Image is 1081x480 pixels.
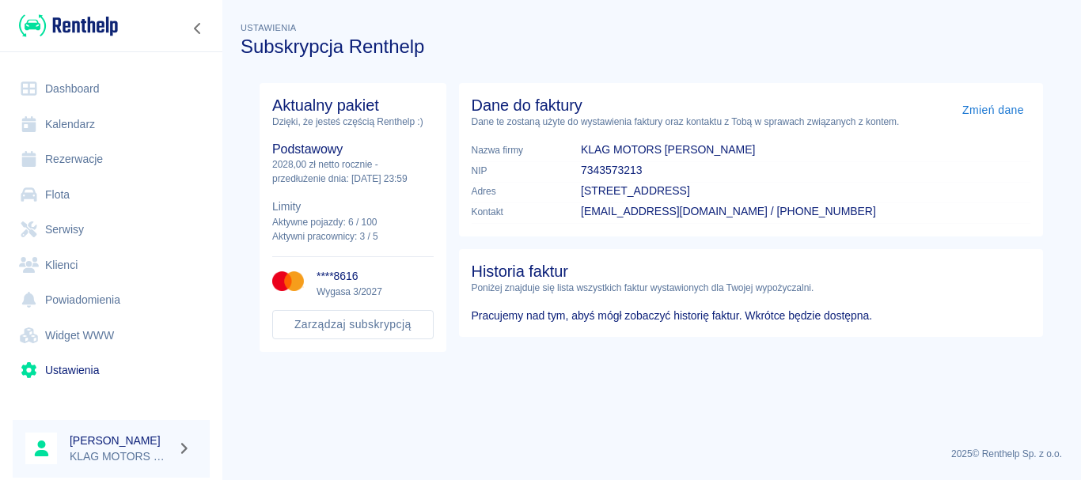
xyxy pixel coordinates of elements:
[241,23,297,32] span: Ustawienia
[241,447,1062,461] p: 2025 © Renthelp Sp. z o.o.
[581,162,1030,179] p: 7343573213
[272,271,304,291] img: Card type
[472,308,1031,324] p: Pracujemy nad tym, abyś mógł zobaczyć historię faktur. Wkrótce będzie dostępna.
[13,353,210,388] a: Ustawienia
[956,96,1030,125] a: Zmień dane
[13,318,210,353] a: Widget WWW
[272,115,434,129] p: Dzięki, że jesteś częścią Renthelp :)
[472,281,1031,295] p: Poniżej znajduje się lista wszystkich faktur wystawionych dla Twojej wypożyczalni.
[472,205,556,219] p: Kontakt
[13,13,118,39] a: Renthelp logo
[272,157,434,186] p: 2028,00 zł netto rocznie - przedłużenie dnia: [DATE] 23:59
[472,96,900,115] h4: Dane do faktury
[272,310,434,339] button: Zarządzaj subskrypcją
[272,142,434,157] h5: Podstawowy
[472,262,1031,281] h4: Historia faktur
[186,18,210,39] button: Zwiń nawigację
[472,143,556,157] p: Nazwa firmy
[13,107,210,142] a: Kalendarz
[317,285,434,299] p: Wygasa 3/2027
[472,184,556,198] p: Adres
[241,36,1062,58] h3: Subskrypcja Renthelp
[272,198,434,215] h6: Limity
[472,164,556,178] p: NIP
[70,448,171,465] p: KLAG MOTORS Rent a Car
[581,203,1030,220] p: [EMAIL_ADDRESS][DOMAIN_NAME] / [PHONE_NUMBER]
[13,142,210,177] a: Rezerwacje
[272,215,434,229] p: Aktywne pojazdy: 6 / 100
[13,177,210,213] a: Flota
[70,433,171,448] h6: [PERSON_NAME]
[13,282,210,318] a: Powiadomienia
[581,142,1030,158] p: KLAG MOTORS [PERSON_NAME]
[272,229,434,244] p: Aktywni pracownicy: 3 / 5
[13,71,210,107] a: Dashboard
[581,183,1030,199] p: [STREET_ADDRESS]
[13,248,210,283] a: Klienci
[472,115,900,129] p: Dane te zostaną użyte do wystawienia faktury oraz kontaktu z Tobą w sprawach związanych z kontem.
[13,212,210,248] a: Serwisy
[272,96,434,115] h4: Aktualny pakiet
[19,13,118,39] img: Renthelp logo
